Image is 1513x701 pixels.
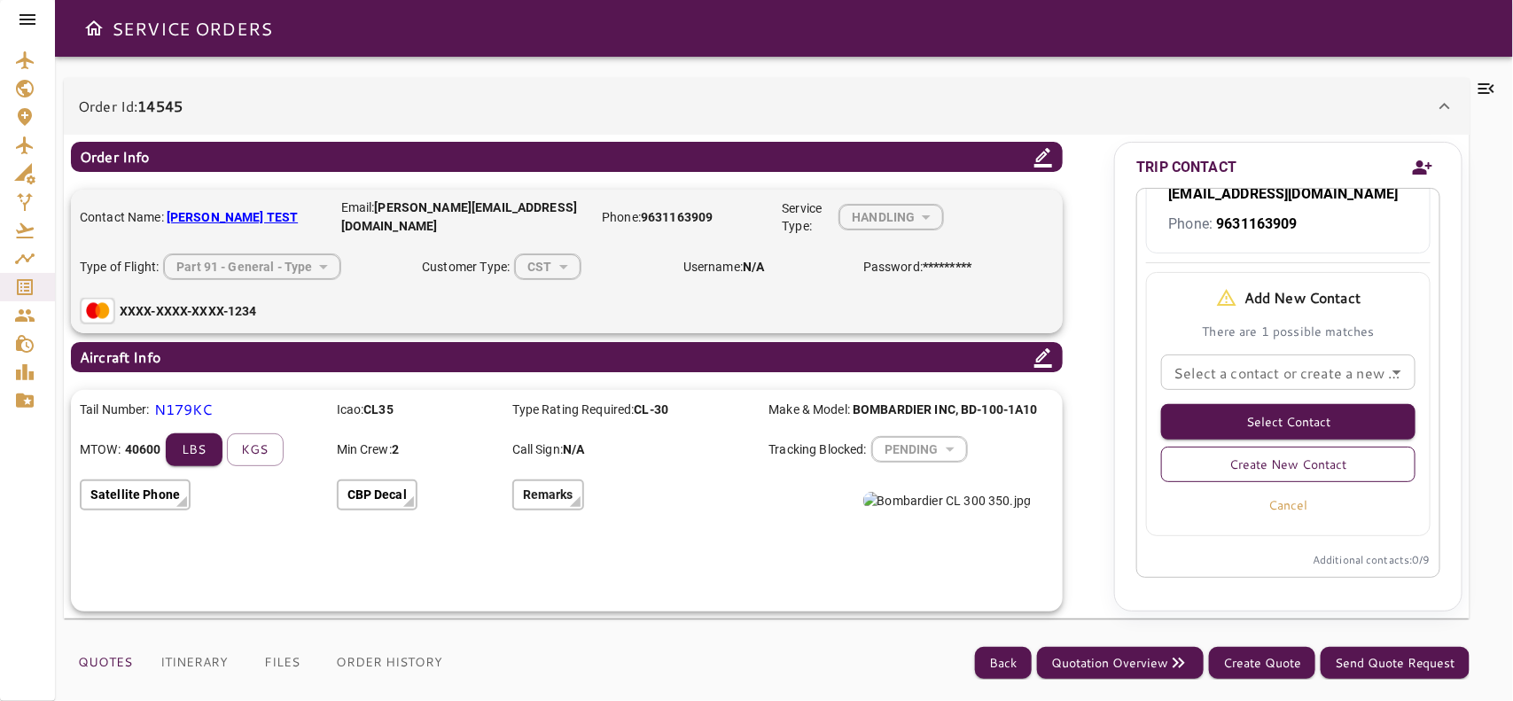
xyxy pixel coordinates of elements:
[512,401,756,419] p: Type Rating Required:
[164,243,340,290] div: HANDLING
[80,433,324,466] div: MTOW:
[64,78,1470,135] div: Order Id:14545
[363,402,394,417] b: CL35
[337,440,499,459] p: Min Crew:
[422,253,666,280] div: Customer Type:
[853,402,1038,417] b: BOMBARDIER INC , BD-100-1A10
[120,304,257,318] b: XXXX-XXXX-XXXX-1234
[635,402,669,417] b: CL-30
[64,135,1470,619] div: Order Id:14545
[80,347,160,368] p: Aircraft Info
[1161,489,1415,521] button: Cancel
[112,14,272,43] h6: SERVICE ORDERS
[166,433,222,466] button: lbs
[515,243,580,290] div: HANDLING
[80,146,150,167] p: Order Info
[76,11,112,46] button: Open drawer
[782,199,944,235] div: Service Type:
[683,258,846,277] p: Username:
[743,260,764,274] b: N/A
[1209,647,1315,680] button: Create Quote
[1405,147,1440,188] button: Add new contact
[863,492,1032,510] img: Bombardier CL 300 350.jpg
[341,199,585,236] p: Email:
[1216,287,1361,308] p: Add New Contact
[227,433,284,466] button: kgs
[863,258,971,277] p: Password:
[347,486,407,504] p: CBP Decal
[1161,323,1415,340] p: There are 1 possible matches
[1146,552,1430,568] p: Additional contacts: 0 /9
[78,96,183,117] p: Order Id:
[641,210,713,224] b: 9631163909
[1384,360,1409,385] button: Open
[137,96,183,116] b: 14545
[80,401,150,419] p: Tail Number:
[80,298,115,324] img: Mastercard
[154,399,213,420] p: N179KC
[322,642,456,684] button: Order History
[337,401,499,419] p: Icao:
[392,442,399,456] b: 2
[80,208,324,227] p: Contact Name:
[563,442,584,456] b: N/A
[167,210,298,224] b: [PERSON_NAME] TEST
[839,193,943,240] div: HANDLING
[1168,214,1408,235] p: Phone:
[872,426,967,473] div: HANDLING
[64,642,456,684] div: basic tabs example
[1321,647,1470,680] button: Send Quote Request
[242,642,322,684] button: Files
[1161,447,1415,482] button: Create New Contact
[1136,157,1236,178] p: TRIP CONTACT
[975,647,1032,680] button: Back
[523,486,573,504] p: Remarks
[341,200,577,233] b: [PERSON_NAME][EMAIL_ADDRESS][DOMAIN_NAME]
[602,208,764,227] p: Phone:
[1217,215,1299,232] b: 9631163909
[768,436,1012,463] div: Tracking Blocked:
[125,440,161,458] b: 40600
[80,253,404,280] div: Type of Flight:
[512,440,756,459] p: Call Sign:
[90,486,180,504] p: Satellite Phone
[64,642,146,684] button: Quotes
[768,401,931,419] p: Make & Model:
[146,642,242,684] button: Itinerary
[1161,404,1415,440] button: Select Contact
[1037,647,1204,680] button: Quotation Overview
